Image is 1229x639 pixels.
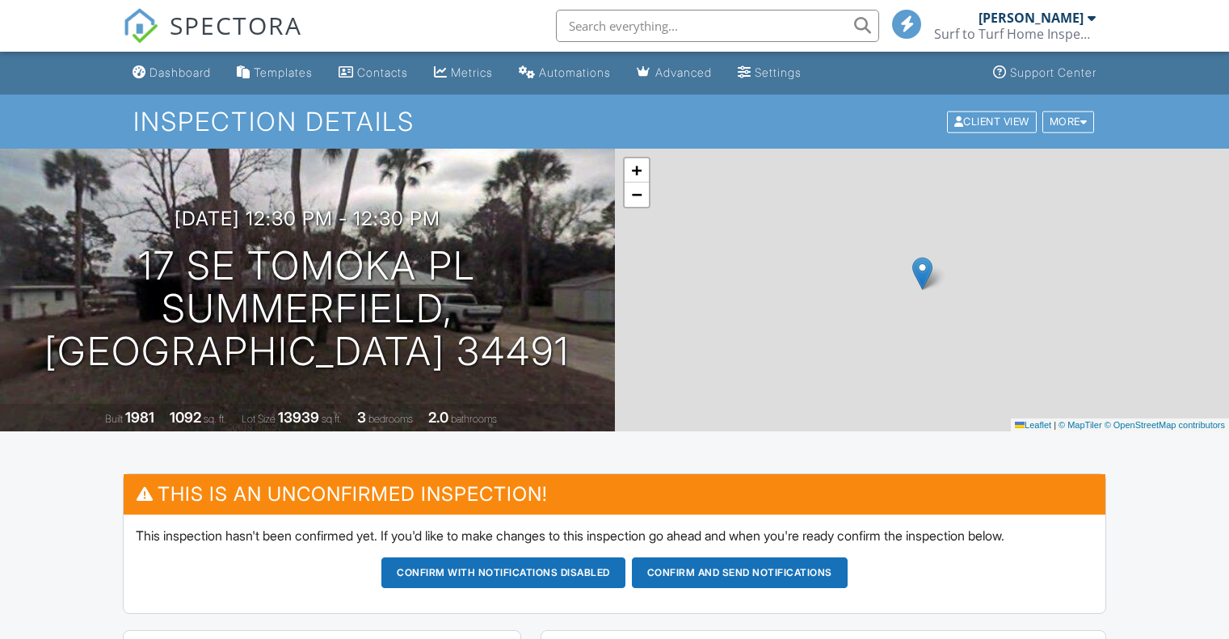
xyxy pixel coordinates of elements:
[1105,420,1225,430] a: © OpenStreetMap contributors
[381,557,625,588] button: Confirm with notifications disabled
[1010,65,1096,79] div: Support Center
[124,474,1105,514] h3: This is an Unconfirmed Inspection!
[979,10,1084,26] div: [PERSON_NAME]
[170,409,201,426] div: 1092
[136,527,1093,544] p: This inspection hasn't been confirmed yet. If you'd like to make changes to this inspection go ah...
[26,245,589,372] h1: 17 SE Tomoka Pl SUMMERFIELD, [GEOGRAPHIC_DATA] 34491
[451,413,497,425] span: bathrooms
[427,58,499,88] a: Metrics
[1015,420,1051,430] a: Leaflet
[126,58,217,88] a: Dashboard
[357,65,408,79] div: Contacts
[254,65,313,79] div: Templates
[625,158,649,183] a: Zoom in
[123,22,302,56] a: SPECTORA
[539,65,611,79] div: Automations
[934,26,1096,42] div: Surf to Turf Home Inspections
[357,409,366,426] div: 3
[755,65,802,79] div: Settings
[512,58,617,88] a: Automations (Basic)
[945,115,1041,127] a: Client View
[278,409,319,426] div: 13939
[631,160,642,180] span: +
[230,58,319,88] a: Templates
[175,208,440,229] h3: [DATE] 12:30 pm - 12:30 pm
[556,10,879,42] input: Search everything...
[170,8,302,42] span: SPECTORA
[368,413,413,425] span: bedrooms
[204,413,226,425] span: sq. ft.
[912,257,932,290] img: Marker
[625,183,649,207] a: Zoom out
[630,58,718,88] a: Advanced
[1054,420,1056,430] span: |
[133,107,1096,136] h1: Inspection Details
[125,409,154,426] div: 1981
[655,65,712,79] div: Advanced
[451,65,493,79] div: Metrics
[123,8,158,44] img: The Best Home Inspection Software - Spectora
[1042,111,1095,132] div: More
[987,58,1103,88] a: Support Center
[632,557,848,588] button: Confirm and send notifications
[322,413,342,425] span: sq.ft.
[332,58,415,88] a: Contacts
[242,413,276,425] span: Lot Size
[947,111,1037,132] div: Client View
[631,184,642,204] span: −
[105,413,123,425] span: Built
[428,409,448,426] div: 2.0
[731,58,808,88] a: Settings
[149,65,211,79] div: Dashboard
[1059,420,1102,430] a: © MapTiler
